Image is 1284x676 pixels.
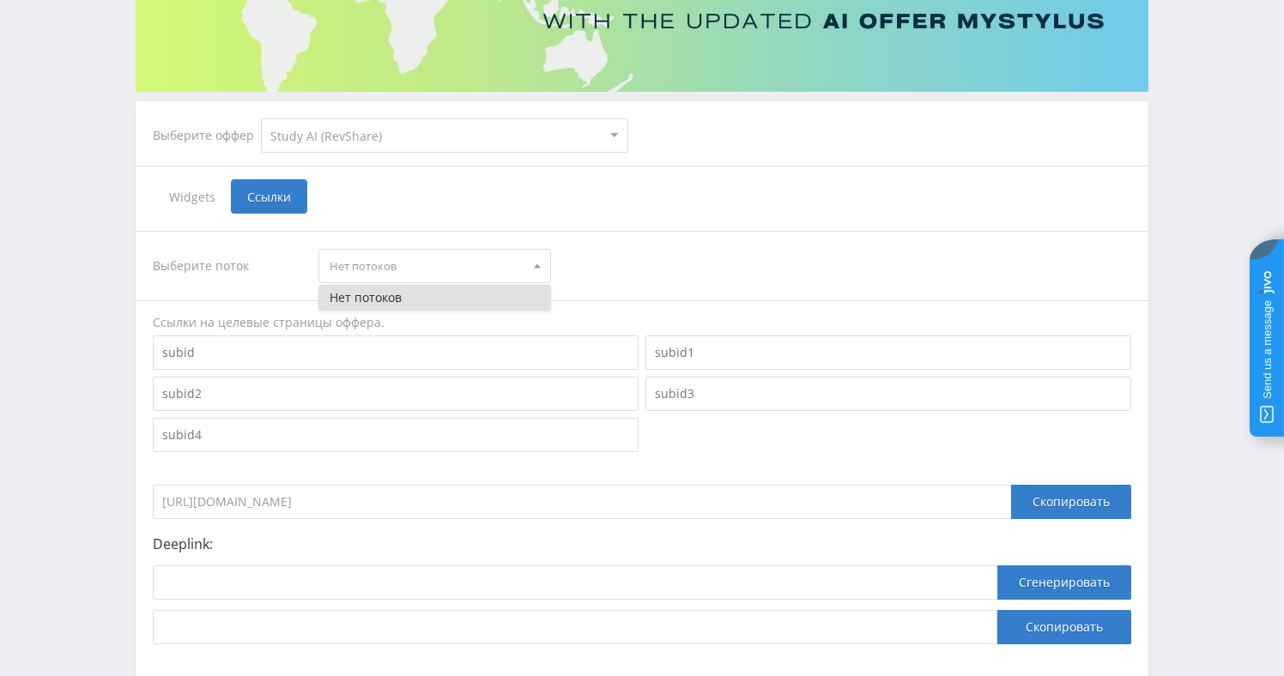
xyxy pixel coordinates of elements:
[319,286,549,310] button: Нет потоков
[153,314,1131,331] div: Ссылки на целевые страницы оффера.
[645,377,1131,411] input: subid3
[1011,485,1131,519] div: Скопировать
[153,179,231,214] span: Widgets
[997,565,1131,600] button: Сгенерировать
[645,335,1131,370] input: subid1
[997,610,1131,644] button: Скопировать
[153,377,639,411] input: subid2
[153,536,1131,552] p: Deeplink:
[153,418,639,452] input: subid4
[330,250,524,282] span: Нет потоков
[153,335,639,370] input: subid
[231,179,307,214] span: Ссылки
[153,129,261,142] div: Выберите оффер
[153,249,302,283] div: Выберите поток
